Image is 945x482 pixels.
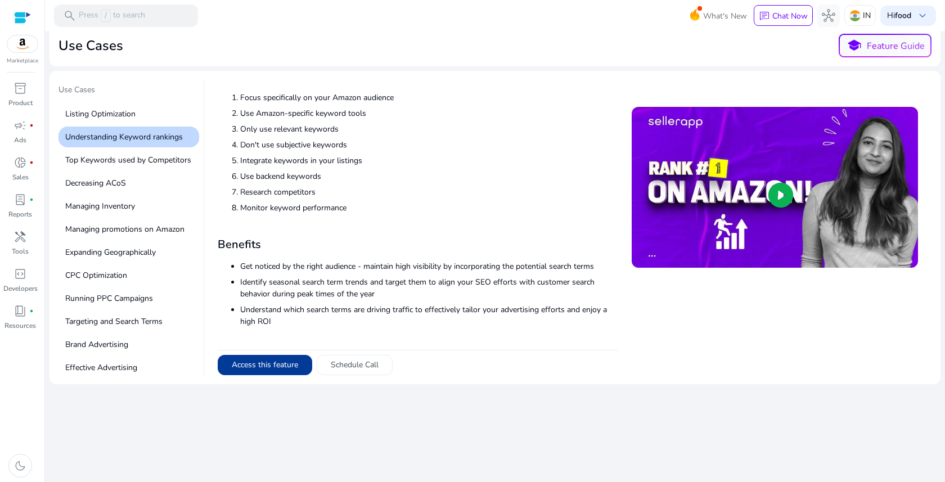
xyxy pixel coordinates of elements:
[765,179,796,210] span: play_circle
[218,355,312,375] button: Access this feature
[58,334,199,355] p: Brand Advertising
[58,288,199,309] p: Running PPC Campaigns
[13,156,27,169] span: donut_small
[58,357,199,378] p: Effective Advertising
[240,123,618,135] li: Only use relevant keywords
[58,173,199,193] p: Decreasing ACoS
[58,242,199,263] p: Expanding Geographically
[240,304,618,327] li: Understand which search terms are driving traffic to effectively tailor your advertising efforts ...
[240,276,618,300] li: Identify seasonal search term trends and target them to align your SEO efforts with customer sear...
[240,155,618,166] li: Integrate keywords in your listings
[863,6,871,25] p: IN
[7,35,38,52] img: amazon.svg
[839,34,931,57] button: schoolFeature Guide
[29,160,34,165] span: fiber_manual_record
[8,209,32,219] p: Reports
[29,197,34,202] span: fiber_manual_record
[58,103,199,124] p: Listing Optimization
[58,84,199,100] p: Use Cases
[58,219,199,240] p: Managing promotions on Amazon
[3,283,38,294] p: Developers
[13,459,27,472] span: dark_mode
[817,4,840,27] button: hub
[101,10,111,22] span: /
[887,12,911,20] p: Hi
[79,10,145,22] p: Press to search
[14,135,26,145] p: Ads
[240,107,618,119] li: Use Amazon-specific keyword tools
[240,202,618,214] li: Monitor keyword performance
[772,11,808,21] p: Chat Now
[7,57,38,65] p: Marketplace
[240,260,618,272] li: Get noticed by the right audience - maintain high visibility by incorporating the potential searc...
[632,107,918,268] img: sddefault.jpg
[703,6,747,26] span: What's New
[240,92,618,103] li: Focus specifically on your Amazon audience
[13,267,27,281] span: code_blocks
[240,170,618,182] li: Use backend keywords
[240,186,618,198] li: Research competitors
[895,10,911,21] b: food
[58,265,199,286] p: CPC Optimization
[867,39,925,53] p: Feature Guide
[822,9,835,22] span: hub
[58,311,199,332] p: Targeting and Search Terms
[240,139,618,151] li: Don't use subjective keywords
[58,150,199,170] p: Top Keywords used by Competitors
[754,5,813,26] button: chatChat Now
[13,193,27,206] span: lab_profile
[4,321,36,331] p: Resources
[846,38,862,54] span: school
[759,11,770,22] span: chat
[58,196,199,217] p: Managing Inventory
[317,355,393,375] button: Schedule Call
[12,246,29,256] p: Tools
[63,9,76,22] span: search
[849,10,861,21] img: in.svg
[13,119,27,132] span: campaign
[12,172,29,182] p: Sales
[13,304,27,318] span: book_4
[916,9,929,22] span: keyboard_arrow_down
[8,98,33,108] p: Product
[29,309,34,313] span: fiber_manual_record
[13,230,27,244] span: handyman
[58,127,199,147] p: Understanding Keyword rankings
[29,123,34,128] span: fiber_manual_record
[218,238,618,251] h3: Benefits
[13,82,27,95] span: inventory_2
[58,38,123,54] h2: Use Cases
